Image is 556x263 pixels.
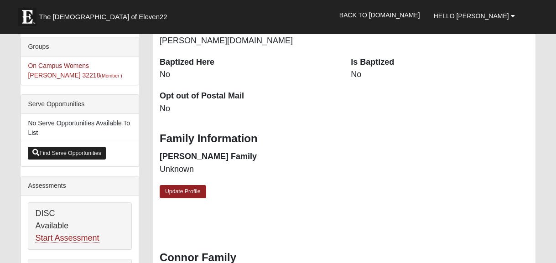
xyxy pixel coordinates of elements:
[28,62,122,79] a: On Campus Womens [PERSON_NAME] 32218(Member )
[434,12,509,20] span: Hello [PERSON_NAME]
[351,69,528,81] dd: No
[160,103,337,115] dd: No
[427,5,522,27] a: Hello [PERSON_NAME]
[14,3,196,26] a: The [DEMOGRAPHIC_DATA] of Eleven22
[160,90,337,102] dt: Opt out of Postal Mail
[160,57,337,68] dt: Baptized Here
[160,69,337,81] dd: No
[39,12,167,21] span: The [DEMOGRAPHIC_DATA] of Eleven22
[21,176,139,196] div: Assessments
[21,37,139,57] div: Groups
[21,95,139,114] div: Serve Opportunities
[160,23,337,46] dd: [PERSON_NAME][EMAIL_ADDRESS][PERSON_NAME][DOMAIN_NAME]
[333,4,427,26] a: Back to [DOMAIN_NAME]
[160,151,337,163] dt: [PERSON_NAME] Family
[160,164,337,175] dd: Unknown
[28,203,131,249] div: DISC Available
[35,233,99,243] a: Start Assessment
[160,185,206,198] a: Update Profile
[28,147,106,160] a: Find Serve Opportunities
[160,132,529,145] h3: Family Information
[21,114,139,142] li: No Serve Opportunities Available To List
[351,57,528,68] dt: Is Baptized
[100,73,122,78] small: (Member )
[18,8,36,26] img: Eleven22 logo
